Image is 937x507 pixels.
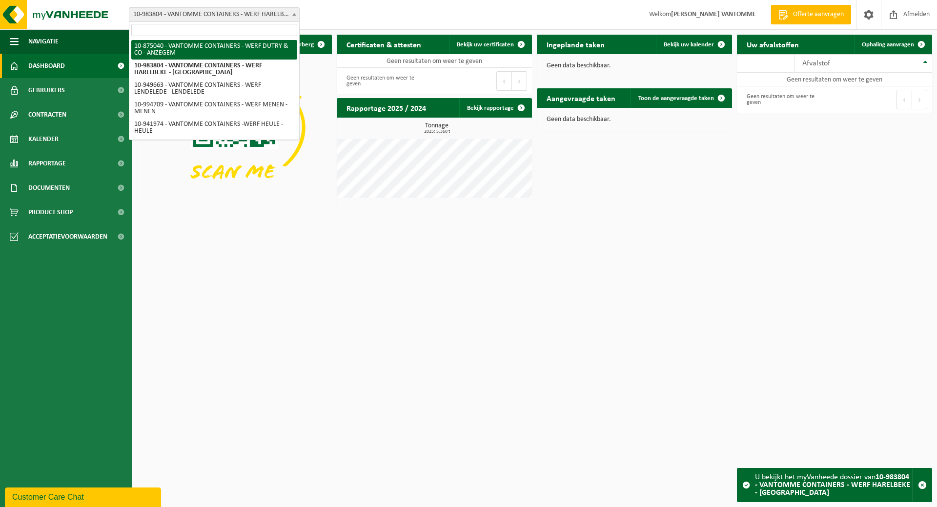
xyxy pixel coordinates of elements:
strong: [PERSON_NAME] VANTOMME [671,11,756,18]
span: Ophaling aanvragen [862,41,914,48]
p: Geen data beschikbaar. [547,116,722,123]
a: Bekijk uw certificaten [449,35,531,54]
li: 10-983804 - VANTOMME CONTAINERS - WERF HARELBEKE - [GEOGRAPHIC_DATA] [131,60,297,79]
span: Product Shop [28,200,73,224]
button: Verberg [285,35,331,54]
h2: Certificaten & attesten [337,35,431,54]
a: Bekijk rapportage [459,98,531,118]
div: U bekijkt het myVanheede dossier van [755,468,913,502]
span: Bekijk uw certificaten [457,41,514,48]
div: Geen resultaten om weer te geven [342,70,429,92]
iframe: chat widget [5,486,163,507]
h2: Rapportage 2025 / 2024 [337,98,436,117]
strong: 10-983804 - VANTOMME CONTAINERS - WERF HARELBEKE - [GEOGRAPHIC_DATA] [755,473,910,497]
li: 10-941974 - VANTOMME CONTAINERS -WERF HEULE - HEULE [131,118,297,138]
button: Previous [496,71,512,91]
a: Bekijk uw kalender [656,35,731,54]
a: Toon de aangevraagde taken [631,88,731,108]
span: Navigatie [28,29,59,54]
li: 10-875040 - VANTOMME CONTAINERS - WERF DUTRY & CO - ANZEGEM [131,40,297,60]
p: Geen data beschikbaar. [547,62,722,69]
li: 10-949663 - VANTOMME CONTAINERS - WERF LENDELEDE - LENDELEDE [131,79,297,99]
span: 10-983804 - VANTOMME CONTAINERS - WERF HARELBEKE - HARELBEKE [129,8,299,21]
span: Afvalstof [802,60,830,67]
span: Kalender [28,127,59,151]
button: Next [912,90,927,109]
button: Previous [896,90,912,109]
li: 10-994709 - VANTOMME CONTAINERS - WERF MENEN - MENEN [131,99,297,118]
a: Ophaling aanvragen [854,35,931,54]
a: Offerte aanvragen [771,5,851,24]
h2: Uw afvalstoffen [737,35,809,54]
span: Offerte aanvragen [791,10,846,20]
h3: Tonnage [342,122,532,134]
span: Toon de aangevraagde taken [638,95,714,101]
button: Next [512,71,527,91]
div: Geen resultaten om weer te geven [742,89,830,110]
td: Geen resultaten om weer te geven [337,54,532,68]
h2: Aangevraagde taken [537,88,625,107]
h2: Ingeplande taken [537,35,614,54]
span: Contracten [28,102,66,127]
span: Rapportage [28,151,66,176]
span: Dashboard [28,54,65,78]
span: 2025: 5,360 t [342,129,532,134]
span: Documenten [28,176,70,200]
span: Gebruikers [28,78,65,102]
span: Verberg [292,41,314,48]
span: Acceptatievoorwaarden [28,224,107,249]
span: 10-983804 - VANTOMME CONTAINERS - WERF HARELBEKE - HARELBEKE [129,7,300,22]
span: Bekijk uw kalender [664,41,714,48]
td: Geen resultaten om weer te geven [737,73,932,86]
